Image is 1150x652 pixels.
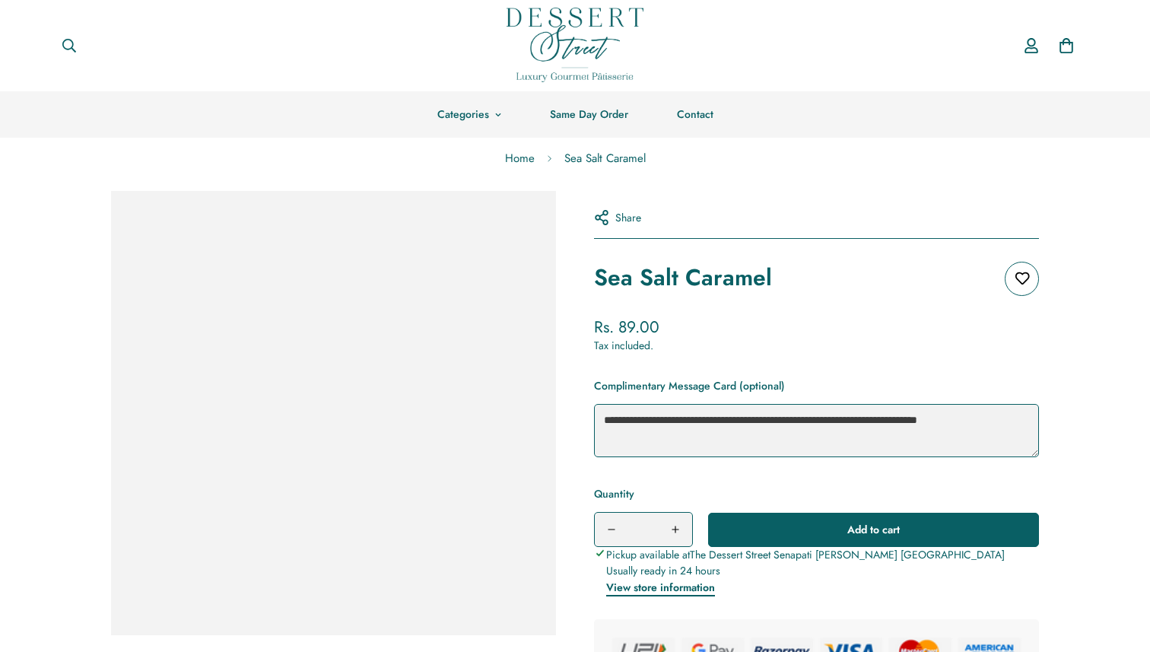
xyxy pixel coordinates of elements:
[526,91,653,138] a: Same Day Order
[847,522,900,537] span: Add to cart
[507,8,643,82] img: Dessert Street
[653,91,738,138] a: Contact
[1005,262,1039,296] button: Add to wishlist
[494,138,546,179] a: Home
[615,210,641,226] span: Share
[49,29,89,62] button: Search
[708,513,1039,547] button: Add to cart
[628,513,659,546] input: Product quantity
[606,579,715,596] button: View store information
[413,91,526,138] a: Categories
[594,485,693,503] label: Quantity
[594,316,659,339] span: Rs. 89.00
[1014,24,1049,68] a: Account
[1049,28,1084,63] a: 0
[595,513,628,546] button: Decrease quantity of Sea Salt Caramel by one
[594,338,1039,354] div: Tax included.
[594,262,772,294] h1: Sea Salt Caramel
[594,377,785,395] label: Complimentary Message Card (optional)
[690,547,1005,562] span: The Dessert Street Senapati [PERSON_NAME] [GEOGRAPHIC_DATA]
[659,513,692,546] button: Increase quantity of Sea Salt Caramel by one
[606,547,1005,596] div: Pickup available at
[606,563,1005,579] p: Usually ready in 24 hours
